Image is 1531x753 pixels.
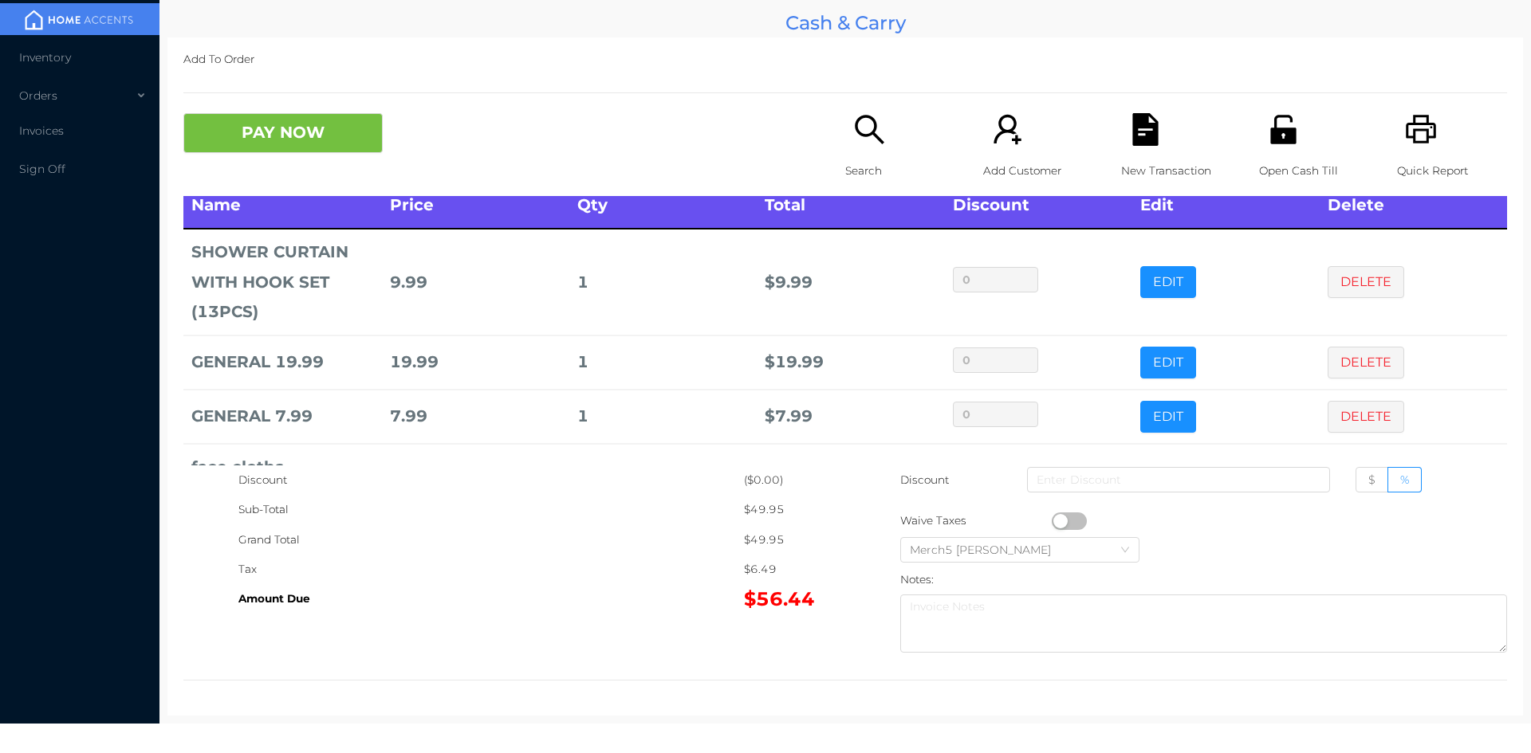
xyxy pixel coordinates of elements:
[744,495,845,524] div: $49.95
[1328,347,1404,378] button: DELETE
[183,113,383,153] button: PAY NOW
[983,156,1093,186] p: Add Customer
[1320,182,1507,229] th: Delete
[238,495,744,524] div: Sub-Total
[1140,347,1196,378] button: EDIT
[183,335,382,390] td: GENERAL 19.99
[238,465,744,495] div: Discount
[1140,401,1196,433] button: EDIT
[757,335,944,390] td: $ 19.99
[19,162,65,176] span: Sign Off
[1132,182,1320,229] th: Edit
[1328,401,1404,433] button: DELETE
[183,229,382,335] td: SHOWER CURTAIN WITH HOOK SET (13PCS)
[382,229,569,335] td: 9.99
[744,555,845,584] div: $6.49
[1027,467,1330,492] input: Enter Discount
[991,113,1024,146] i: icon: user-add
[238,555,744,584] div: Tax
[1121,156,1231,186] p: New Transaction
[1259,156,1369,186] p: Open Cash Till
[845,156,955,186] p: Search
[183,182,382,229] th: Name
[744,584,845,614] div: $56.44
[945,182,1132,229] th: Discount
[19,50,71,65] span: Inventory
[757,444,944,520] td: $ 4.99
[183,390,382,444] td: GENERAL 7.99
[900,573,934,586] label: Notes:
[19,8,139,32] img: mainBanner
[1120,545,1130,556] i: icon: down
[577,347,749,377] div: 1
[238,525,744,555] div: Grand Total
[744,465,845,495] div: ($0.00)
[1140,266,1196,298] button: EDIT
[382,390,569,444] td: 7.99
[1368,473,1376,487] span: $
[577,402,749,431] div: 1
[910,538,1067,562] div: Merch5 Lawrence
[382,335,569,390] td: 19.99
[183,444,382,520] td: face cloths 12"x12"/6pk
[853,113,886,146] i: icon: search
[1267,113,1300,146] i: icon: unlock
[900,465,950,495] p: Discount
[1129,113,1162,146] i: icon: file-text
[19,124,64,138] span: Invoices
[183,45,1507,74] p: Add To Order
[167,8,1523,37] div: Cash & Carry
[744,525,845,555] div: $49.95
[1400,473,1409,487] span: %
[1405,113,1438,146] i: icon: printer
[382,182,569,229] th: Price
[1328,266,1404,298] button: DELETE
[569,182,757,229] th: Qty
[900,506,1052,535] div: Waive Taxes
[382,444,569,520] td: 4.99
[757,182,944,229] th: Total
[757,229,944,335] td: $ 9.99
[577,268,749,297] div: 1
[238,584,744,614] div: Amount Due
[1397,156,1507,186] p: Quick Report
[757,390,944,444] td: $ 7.99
